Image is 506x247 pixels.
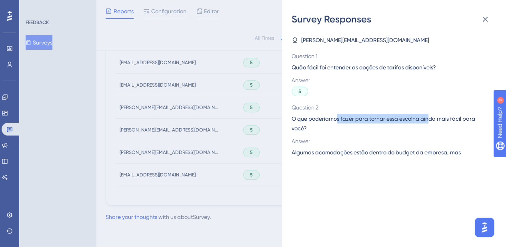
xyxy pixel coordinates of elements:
span: Question 2 [292,103,490,112]
span: 5 [298,88,301,95]
span: [PERSON_NAME][EMAIL_ADDRESS][DOMAIN_NAME] [301,35,429,45]
iframe: UserGuiding AI Assistant Launcher [472,215,496,239]
span: O que poderíamos fazer para tornar essa escolha ainda mais fácil para você? [292,114,490,133]
div: Survey Responses [292,13,496,26]
span: Algumas acomodações estão dentro do budget da empresa, mas [292,148,461,157]
span: Need Help? [19,2,50,12]
span: Question 1 [292,51,490,61]
span: Answer [292,75,490,85]
span: Answer [292,136,490,146]
div: 2 [56,4,58,10]
span: Quão fácil foi entender as opções de tarifas disponíveis? [292,63,490,72]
